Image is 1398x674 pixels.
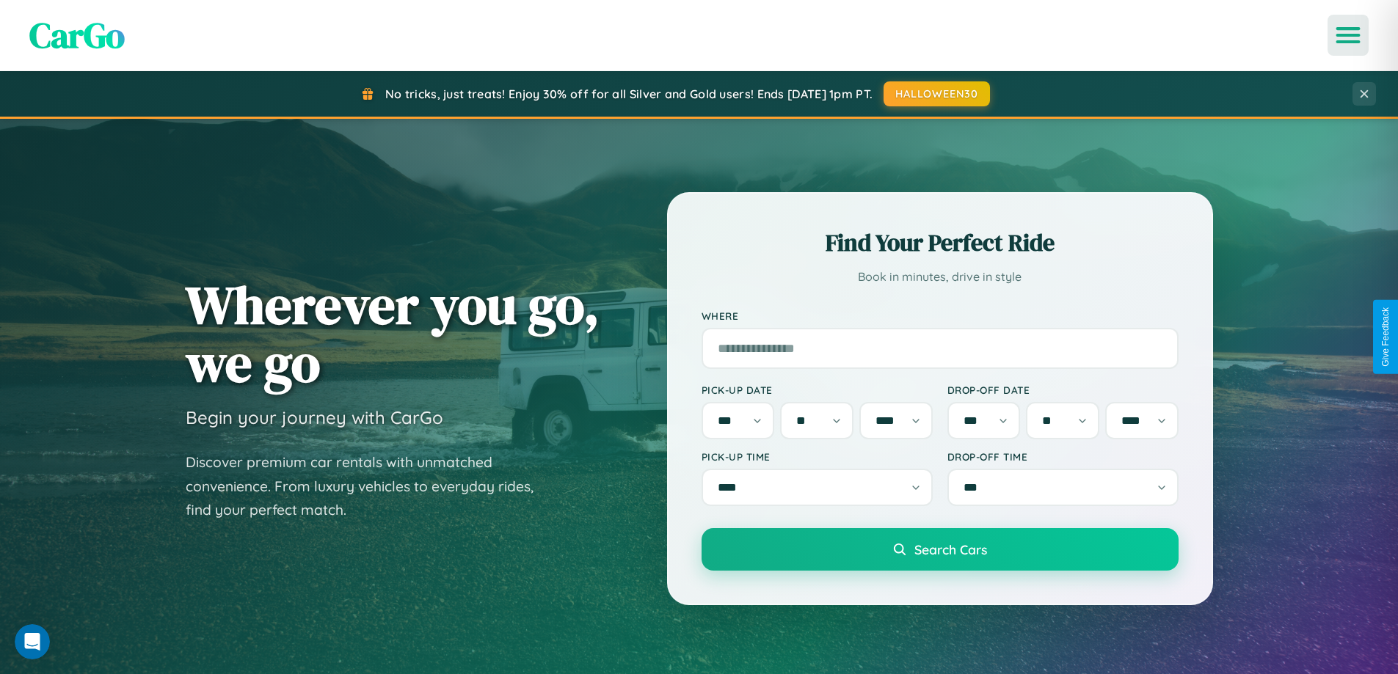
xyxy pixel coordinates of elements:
[702,384,933,396] label: Pick-up Date
[884,81,990,106] button: HALLOWEEN30
[947,450,1179,463] label: Drop-off Time
[186,276,600,392] h1: Wherever you go, we go
[186,406,443,428] h3: Begin your journey with CarGo
[186,450,553,522] p: Discover premium car rentals with unmatched convenience. From luxury vehicles to everyday rides, ...
[15,624,50,659] iframe: Intercom live chat
[385,87,873,101] span: No tricks, just treats! Enjoy 30% off for all Silver and Gold users! Ends [DATE] 1pm PT.
[1380,307,1391,367] div: Give Feedback
[702,309,1179,322] label: Where
[1328,15,1369,56] button: Open menu
[914,541,987,557] span: Search Cars
[702,528,1179,571] button: Search Cars
[29,11,125,59] span: CarGo
[702,450,933,463] label: Pick-up Time
[702,227,1179,259] h2: Find Your Perfect Ride
[947,384,1179,396] label: Drop-off Date
[702,266,1179,287] p: Book in minutes, drive in style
